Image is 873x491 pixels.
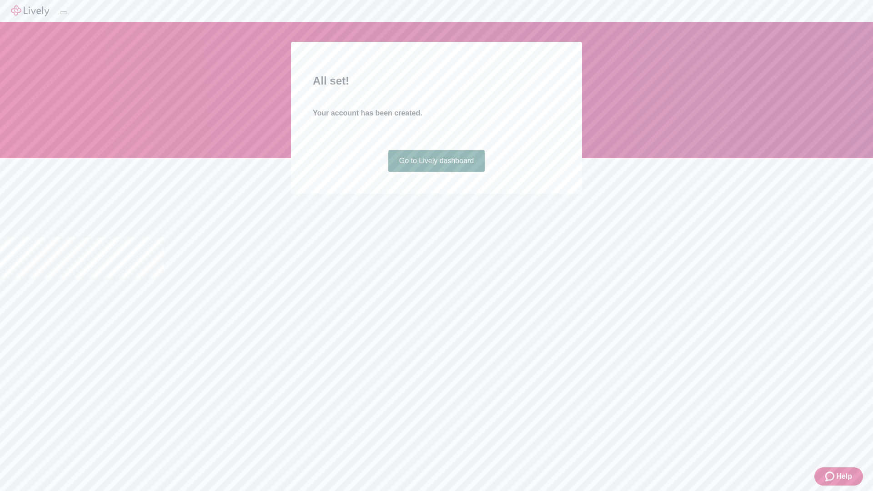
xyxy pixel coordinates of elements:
[836,471,852,482] span: Help
[60,11,67,14] button: Log out
[313,108,560,119] h4: Your account has been created.
[11,5,49,16] img: Lively
[388,150,485,172] a: Go to Lively dashboard
[814,467,863,486] button: Zendesk support iconHelp
[825,471,836,482] svg: Zendesk support icon
[313,73,560,89] h2: All set!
